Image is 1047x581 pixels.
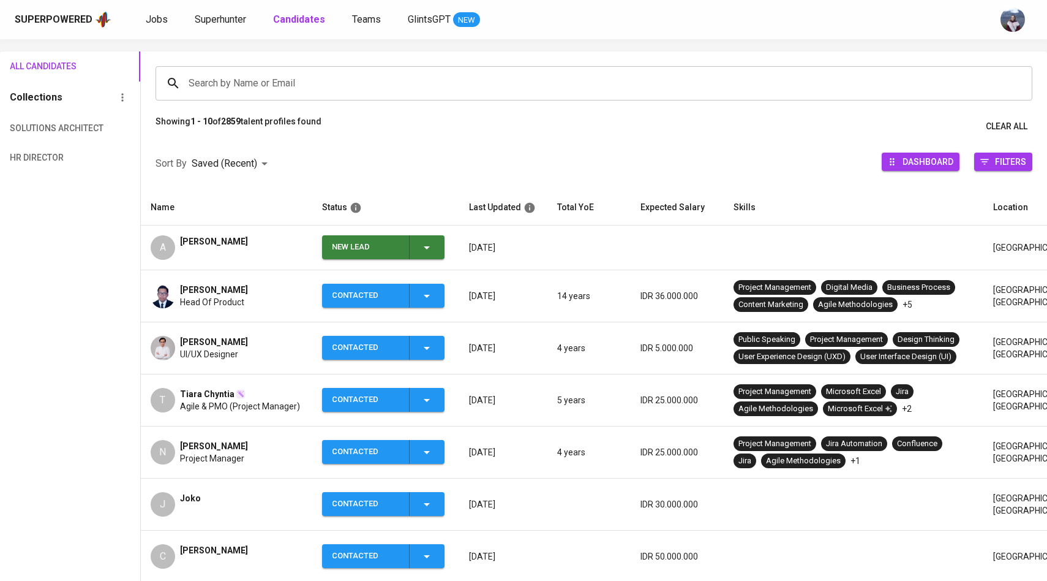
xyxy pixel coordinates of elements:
[860,351,951,363] div: User Interface Design (UI)
[332,336,399,360] div: Contacted
[312,190,459,226] th: Status
[10,121,77,136] span: Solutions Architect
[547,190,631,226] th: Total YoE
[332,284,399,308] div: Contacted
[640,498,714,511] p: IDR 30.000.000
[640,394,714,406] p: IDR 25.000.000
[195,12,249,28] a: Superhunter
[180,400,300,412] span: Agile & PMO (Project Manager)
[826,282,872,294] div: Digital Media
[828,403,892,415] div: Microsoft Excel
[469,394,538,406] p: [DATE]
[95,10,111,29] img: app logo
[141,190,312,226] th: Name
[192,156,257,171] p: Saved (Recent)
[766,455,841,467] div: Agile Methodologies
[896,386,909,398] div: Jira
[322,336,445,360] button: Contacted
[981,115,1032,138] button: Clear All
[986,119,1027,134] span: Clear All
[180,440,248,452] span: [PERSON_NAME]
[818,299,893,311] div: Agile Methodologies
[180,452,244,465] span: Project Manager
[151,492,175,517] div: J
[180,284,248,296] span: [PERSON_NAME]
[332,440,399,464] div: Contacted
[195,13,246,25] span: Superhunter
[903,298,912,311] p: +5
[557,290,621,302] p: 14 years
[10,150,77,165] span: HR Director
[273,13,325,25] b: Candidates
[453,14,480,26] span: NEW
[180,544,248,556] span: [PERSON_NAME]
[352,12,383,28] a: Teams
[151,284,175,308] img: 10a725f0f10ce262e3659ef7c0de8965.jpg
[180,348,238,360] span: UI/UX Designer
[640,550,714,563] p: IDR 50.000.000
[738,351,846,363] div: User Experience Design (UXD)
[332,388,399,412] div: Contacted
[469,241,538,254] p: [DATE]
[738,455,751,467] div: Jira
[724,190,983,226] th: Skills
[10,89,62,106] h6: Collections
[332,492,399,516] div: Contacted
[180,336,248,348] span: [PERSON_NAME]
[826,438,882,450] div: Jira Automation
[236,389,246,399] img: magic_wand.svg
[738,403,813,415] div: Agile Methodologies
[902,403,912,415] p: +2
[738,438,811,450] div: Project Management
[459,190,547,226] th: Last Updated
[322,440,445,464] button: Contacted
[273,12,328,28] a: Candidates
[897,438,937,450] div: Confluence
[352,13,381,25] span: Teams
[640,290,714,302] p: IDR 36.000.000
[190,116,212,126] b: 1 - 10
[738,386,811,398] div: Project Management
[738,299,803,311] div: Content Marketing
[332,235,399,259] div: New Lead
[10,59,77,74] span: All Candidates
[640,446,714,458] p: IDR 25.000.000
[15,13,92,27] div: Superpowered
[557,342,621,354] p: 4 years
[322,235,445,259] button: New Lead
[557,446,621,458] p: 4 years
[640,342,714,354] p: IDR 5.000.000
[332,544,399,568] div: Contacted
[146,13,168,25] span: Jobs
[322,284,445,308] button: Contacted
[146,12,170,28] a: Jobs
[469,550,538,563] p: [DATE]
[151,440,175,465] div: N
[898,334,955,346] div: Design Thinking
[469,498,538,511] p: [DATE]
[156,156,187,171] p: Sort By
[469,290,538,302] p: [DATE]
[887,282,950,294] div: Business Process
[469,446,538,458] p: [DATE]
[826,386,881,398] div: Microsoft Excel
[192,153,272,175] div: Saved (Recent)
[974,153,1032,171] button: Filters
[995,153,1026,170] span: Filters
[322,388,445,412] button: Contacted
[810,334,883,346] div: Project Management
[322,492,445,516] button: Contacted
[557,394,621,406] p: 5 years
[469,342,538,354] p: [DATE]
[151,235,175,260] div: A
[408,12,480,28] a: GlintsGPT NEW
[156,115,321,138] p: Showing of talent profiles found
[151,388,175,412] div: T
[322,544,445,568] button: Contacted
[180,235,248,248] span: [PERSON_NAME]
[1000,7,1025,32] img: christine.raharja@glints.com
[180,388,235,400] span: Tiara Chyntia
[738,334,795,346] div: Public Speaking
[180,296,244,308] span: Head Of Product
[850,455,860,467] p: +1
